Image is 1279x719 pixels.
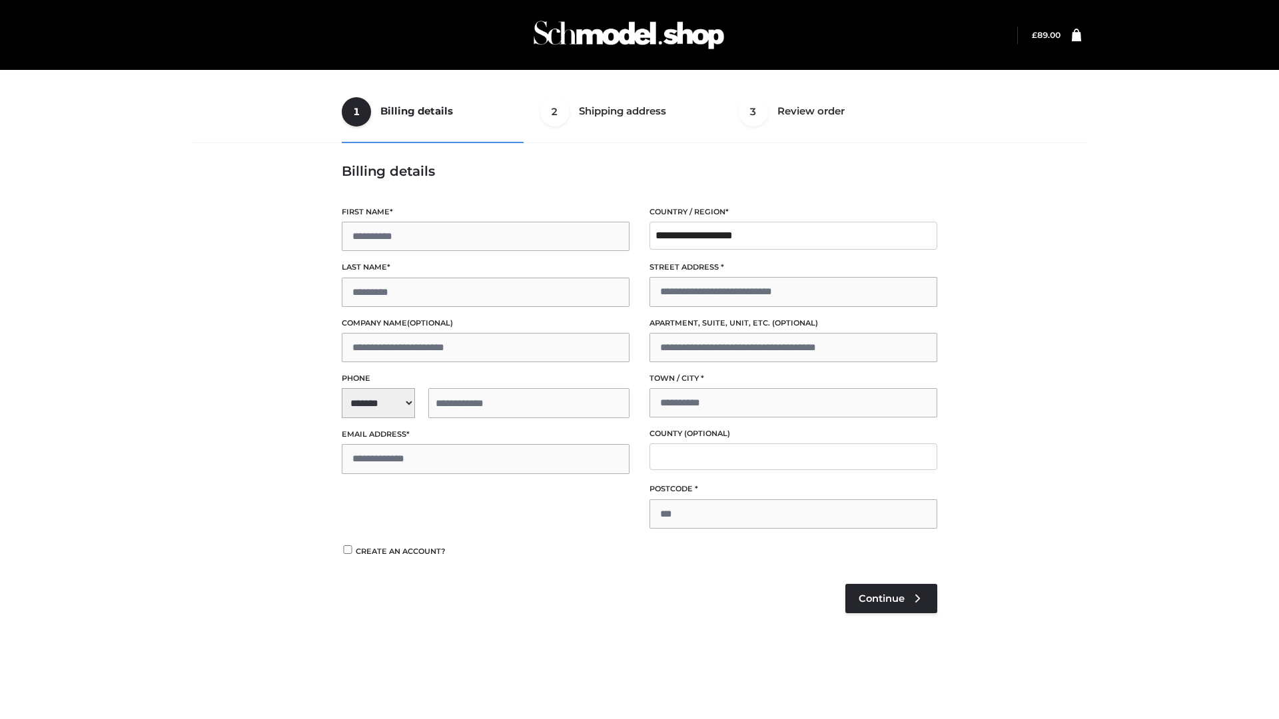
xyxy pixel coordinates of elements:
[342,206,630,218] label: First name
[845,584,937,613] a: Continue
[342,372,630,385] label: Phone
[684,429,730,438] span: (optional)
[342,317,630,330] label: Company name
[649,483,937,495] label: Postcode
[407,318,453,328] span: (optional)
[1032,30,1061,40] a: £89.00
[342,428,630,441] label: Email address
[342,545,354,554] input: Create an account?
[859,593,905,604] span: Continue
[649,427,937,440] label: County
[649,317,937,330] label: Apartment, suite, unit, etc.
[529,9,729,61] img: Schmodel Admin 964
[772,318,818,328] span: (optional)
[649,261,937,274] label: Street address
[649,372,937,385] label: Town / City
[356,547,446,556] span: Create an account?
[342,261,630,274] label: Last name
[1032,30,1037,40] span: £
[342,163,937,179] h3: Billing details
[1032,30,1061,40] bdi: 89.00
[649,206,937,218] label: Country / Region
